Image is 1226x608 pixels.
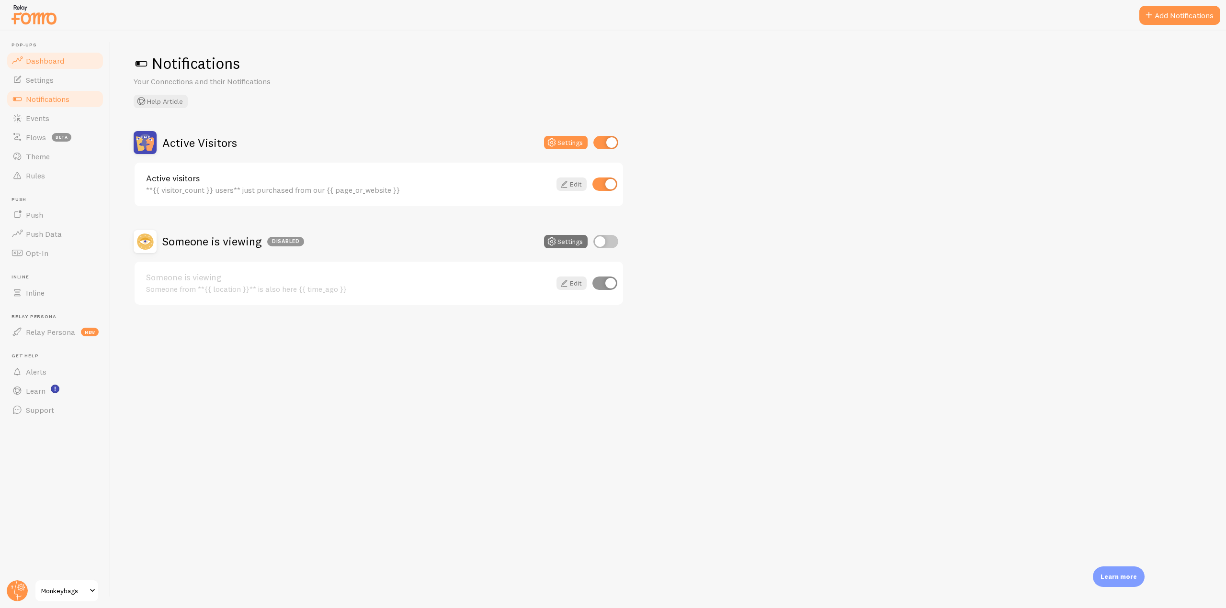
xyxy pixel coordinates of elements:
[81,328,99,336] span: new
[26,75,54,85] span: Settings
[26,210,43,220] span: Push
[6,381,104,400] a: Learn
[6,147,104,166] a: Theme
[26,288,45,298] span: Inline
[556,177,587,191] a: Edit
[6,243,104,263] a: Opt-In
[544,235,588,248] button: Settings
[6,400,104,420] a: Support
[11,42,104,48] span: Pop-ups
[6,322,104,342] a: Relay Persona new
[26,133,46,142] span: Flows
[26,94,69,104] span: Notifications
[6,205,104,224] a: Push
[556,276,587,290] a: Edit
[146,186,551,194] div: **{{ visitor_count }} users** just purchased from our {{ page_or_website }}
[26,327,75,337] span: Relay Persona
[6,51,104,70] a: Dashboard
[6,283,104,302] a: Inline
[26,113,49,123] span: Events
[41,585,87,597] span: Monkeybags
[26,248,48,258] span: Opt-In
[6,70,104,89] a: Settings
[162,135,237,150] h2: Active Visitors
[52,133,71,142] span: beta
[134,131,157,154] img: Active Visitors
[26,56,64,66] span: Dashboard
[134,230,157,253] img: Someone is viewing
[6,166,104,185] a: Rules
[26,229,62,239] span: Push Data
[11,197,104,203] span: Push
[6,224,104,243] a: Push Data
[26,152,50,161] span: Theme
[26,367,46,376] span: Alerts
[544,136,588,149] button: Settings
[134,76,363,87] p: Your Connections and their Notifications
[11,353,104,359] span: Get Help
[6,128,104,147] a: Flows beta
[6,109,104,128] a: Events
[146,174,551,183] a: Active visitors
[51,385,59,393] svg: <p>Watch New Feature Tutorials!</p>
[146,285,551,293] div: Someone from **{{ location }}** is also here {{ time_ago }}
[146,273,551,282] a: Someone is viewing
[26,386,45,396] span: Learn
[34,579,99,602] a: Monkeybags
[26,405,54,415] span: Support
[11,314,104,320] span: Relay Persona
[6,89,104,109] a: Notifications
[134,54,1203,73] h1: Notifications
[162,234,304,249] h2: Someone is viewing
[267,237,304,246] div: Disabled
[134,95,188,108] button: Help Article
[11,274,104,280] span: Inline
[10,2,58,27] img: fomo-relay-logo-orange.svg
[26,171,45,180] span: Rules
[6,362,104,381] a: Alerts
[1101,572,1137,581] p: Learn more
[1093,566,1145,587] div: Learn more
